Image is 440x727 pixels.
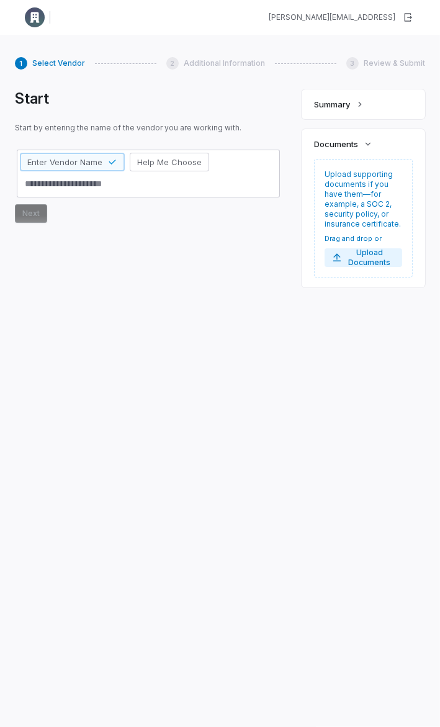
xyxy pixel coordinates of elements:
[314,159,413,278] div: Upload supporting documents if you have them—for example, a SOC 2, security policy, or insurance ...
[314,138,358,150] span: Documents
[364,58,425,68] span: Review & Submit
[137,156,202,168] span: Help Me Choose
[25,7,45,27] img: Clerk Logo
[32,58,85,68] span: Select Vendor
[269,12,395,22] div: [PERSON_NAME][EMAIL_ADDRESS]
[310,93,369,115] button: Summary
[27,156,102,168] span: Enter Vendor Name
[314,99,350,110] span: Summary
[310,133,377,155] button: Documents
[15,123,282,133] span: Start by entering the name of the vendor you are working with.
[325,248,402,267] button: Upload Documents
[130,153,209,171] button: Help Me Choose
[325,234,402,243] span: Drag and drop or
[15,89,282,108] h1: Start
[15,57,27,70] div: 1
[166,57,179,70] div: 2
[20,153,125,171] button: Enter Vendor Name
[184,58,265,68] span: Additional Information
[346,57,359,70] div: 3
